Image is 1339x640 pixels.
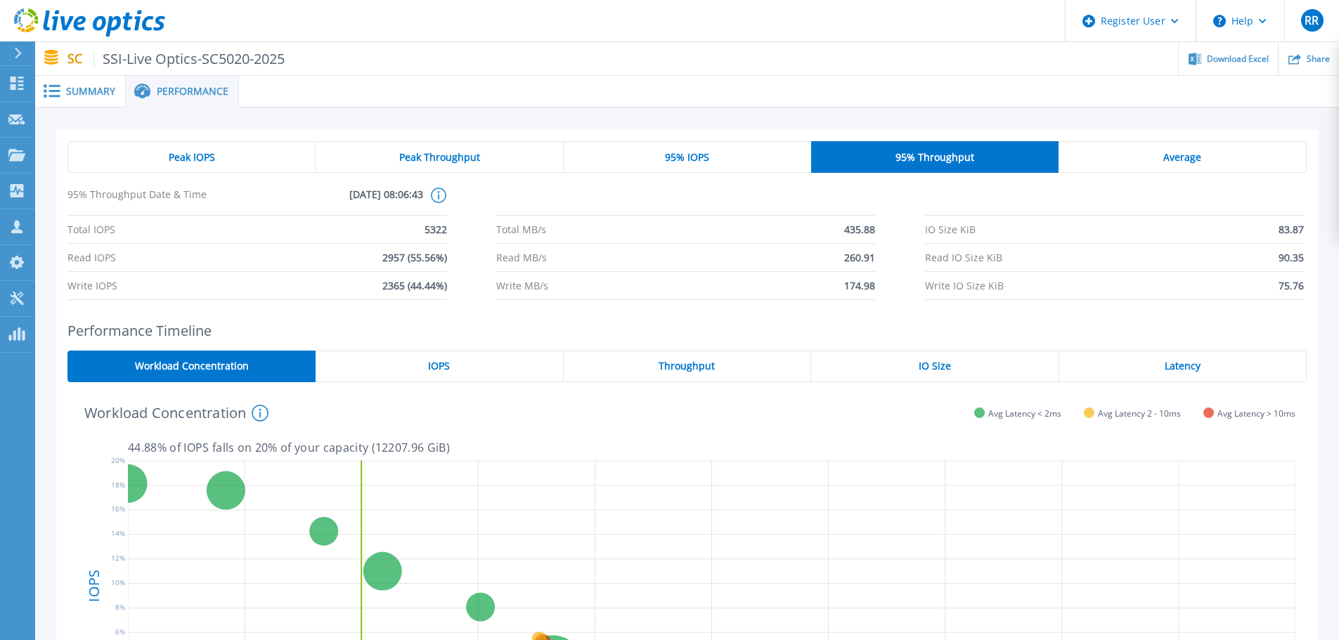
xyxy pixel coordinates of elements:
[115,602,125,612] text: 8%
[1098,408,1181,419] span: Avg Latency 2 - 10ms
[382,272,447,299] span: 2365 (44.44%)
[925,216,976,243] span: IO Size KiB
[87,533,101,639] h4: IOPS
[1207,55,1269,63] span: Download Excel
[919,360,951,372] span: IO Size
[1163,152,1201,163] span: Average
[988,408,1061,419] span: Avg Latency < 2ms
[665,152,709,163] span: 95% IOPS
[1279,272,1304,299] span: 75.76
[157,86,228,96] span: Performance
[67,51,285,67] p: SC
[67,322,1307,339] h2: Performance Timeline
[84,405,269,422] h4: Workload Concentration
[1279,216,1304,243] span: 83.87
[925,244,1002,271] span: Read IO Size KiB
[67,188,245,215] span: 95% Throughput Date & Time
[895,152,974,163] span: 95% Throughput
[382,244,447,271] span: 2957 (55.56%)
[925,272,1004,299] span: Write IO Size KiB
[496,244,547,271] span: Read MB/s
[844,244,875,271] span: 260.91
[399,152,480,163] span: Peak Throughput
[115,627,125,636] text: 6%
[111,480,125,490] text: 18%
[844,272,875,299] span: 174.98
[1217,408,1295,419] span: Avg Latency > 10ms
[245,188,423,215] span: [DATE] 08:06:43
[66,86,115,96] span: Summary
[425,216,447,243] span: 5322
[67,216,115,243] span: Total IOPS
[111,455,125,465] text: 20%
[428,360,450,372] span: IOPS
[93,51,285,67] span: SSI-Live Optics-SC5020-2025
[1165,360,1201,372] span: Latency
[169,152,215,163] span: Peak IOPS
[496,272,548,299] span: Write MB/s
[67,272,117,299] span: Write IOPS
[67,244,116,271] span: Read IOPS
[659,360,715,372] span: Throughput
[135,360,249,372] span: Workload Concentration
[111,529,125,539] text: 14%
[1279,244,1304,271] span: 90.35
[111,504,125,514] text: 16%
[1307,55,1330,63] span: Share
[844,216,875,243] span: 435.88
[128,441,1295,454] p: 44.88 % of IOPS falls on 20 % of your capacity ( 12207.96 GiB )
[1305,15,1319,26] span: RR
[496,216,546,243] span: Total MB/s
